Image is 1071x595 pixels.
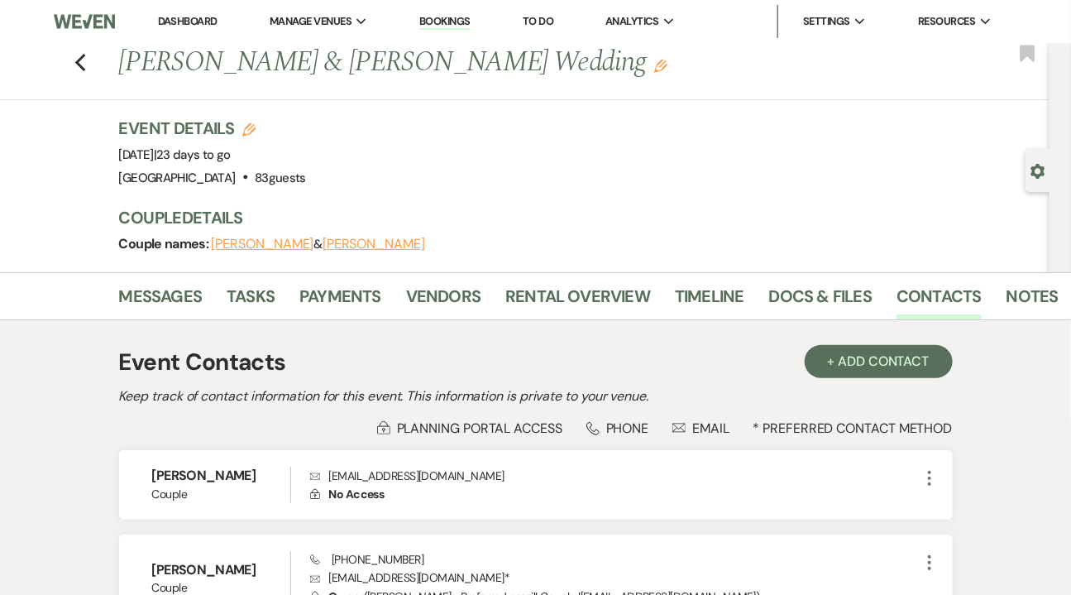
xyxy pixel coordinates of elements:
div: * Preferred Contact Method [119,420,953,437]
p: [EMAIL_ADDRESS][DOMAIN_NAME] * [310,569,920,587]
h1: [PERSON_NAME] & [PERSON_NAME] Wedding [119,43,858,83]
img: Weven Logo [54,4,115,39]
span: Couple names: [119,235,212,252]
span: [DATE] [119,146,231,163]
a: Contacts [896,283,982,319]
a: Bookings [419,14,471,30]
span: [GEOGRAPHIC_DATA] [119,170,236,186]
div: Email [672,420,729,437]
a: Rental Overview [505,283,650,319]
button: Edit [654,58,667,73]
span: Couple [152,486,290,503]
h3: Couple Details [119,206,1034,229]
h6: [PERSON_NAME] [152,561,290,579]
a: Tasks [227,283,275,319]
span: [PHONE_NUMBER] [310,552,423,567]
a: Notes [1006,283,1059,319]
span: 23 days to go [156,146,231,163]
p: [EMAIL_ADDRESS][DOMAIN_NAME] [310,467,920,485]
a: Dashboard [158,14,218,28]
h1: Event Contacts [119,345,286,380]
div: Planning Portal Access [377,420,562,437]
button: [PERSON_NAME] [212,238,314,251]
a: Messages [119,283,203,319]
a: Timeline [675,283,744,319]
a: Payments [299,283,381,319]
h2: Keep track of contact information for this event. This information is private to your venue. [119,386,953,406]
span: Analytics [605,13,658,30]
span: 83 guests [255,170,306,186]
h3: Event Details [119,117,306,140]
a: Vendors [406,283,481,319]
span: & [212,236,425,252]
button: [PERSON_NAME] [323,238,425,251]
span: No Access [329,487,385,501]
span: Resources [918,13,975,30]
span: Manage Venues [270,13,351,30]
h6: [PERSON_NAME] [152,467,290,485]
button: + Add Contact [805,345,953,378]
button: Open lead details [1030,162,1045,178]
span: Settings [803,13,850,30]
a: Docs & Files [769,283,872,319]
span: | [154,146,231,163]
a: To Do [523,14,553,28]
div: Phone [586,420,649,437]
